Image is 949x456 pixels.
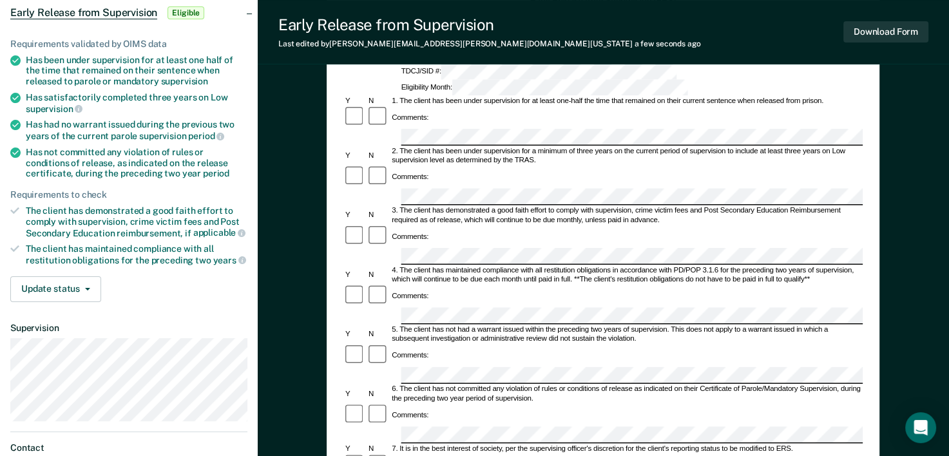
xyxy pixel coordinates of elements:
div: Comments: [390,173,431,182]
span: a few seconds ago [635,39,701,48]
span: period [188,131,224,141]
div: N [367,330,390,339]
div: Y [343,444,367,453]
div: Eligibility Month: [399,80,689,96]
div: N [367,390,390,399]
div: TDCJ/SID #: [399,64,678,80]
span: Eligible [168,6,204,19]
div: Y [343,151,367,160]
div: Last edited by [PERSON_NAME][EMAIL_ADDRESS][PERSON_NAME][DOMAIN_NAME][US_STATE] [278,39,701,48]
div: Has not committed any violation of rules or conditions of release, as indicated on the release ce... [26,147,247,179]
dt: Contact [10,442,247,453]
div: Requirements to check [10,189,247,200]
div: N [367,444,390,453]
div: Comments: [390,291,431,300]
div: 2. The client has been under supervision for a minimum of three years on the current period of su... [390,147,863,166]
div: N [367,151,390,160]
div: Comments: [390,232,431,241]
div: Early Release from Supervision [278,15,701,34]
span: years [213,255,246,265]
div: Y [343,271,367,280]
span: supervision [161,76,208,86]
div: Comments: [390,410,431,419]
dt: Supervision [10,323,247,334]
div: 6. The client has not committed any violation of rules or conditions of release as indicated on t... [390,385,863,404]
div: Comments: [390,351,431,360]
div: 3. The client has demonstrated a good faith effort to comply with supervision, crime victim fees ... [390,207,863,225]
div: Y [343,390,367,399]
button: Download Form [843,21,928,43]
div: 1. The client has been under supervision for at least one-half the time that remained on their cu... [390,97,863,106]
div: 5. The client has not had a warrant issued within the preceding two years of supervision. This do... [390,325,863,344]
div: Comments: [390,113,431,122]
div: Y [343,211,367,220]
div: Has had no warrant issued during the previous two years of the current parole supervision [26,119,247,141]
div: N [367,211,390,220]
div: Has been under supervision for at least one half of the time that remained on their sentence when... [26,55,247,87]
div: Y [343,97,367,106]
span: supervision [26,104,82,114]
div: The client has maintained compliance with all restitution obligations for the preceding two [26,243,247,265]
div: Open Intercom Messenger [905,412,936,443]
div: 4. The client has maintained compliance with all restitution obligations in accordance with PD/PO... [390,266,863,285]
span: applicable [193,227,245,238]
span: period [203,168,229,178]
div: Requirements validated by OIMS data [10,39,247,50]
div: The client has demonstrated a good faith effort to comply with supervision, crime victim fees and... [26,205,247,238]
div: N [367,97,390,106]
div: 7. It is in the best interest of society, per the supervising officer's discretion for the client... [390,444,863,453]
div: Y [343,330,367,339]
span: Early Release from Supervision [10,6,157,19]
div: N [367,271,390,280]
button: Update status [10,276,101,302]
div: Has satisfactorily completed three years on Low [26,92,247,114]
